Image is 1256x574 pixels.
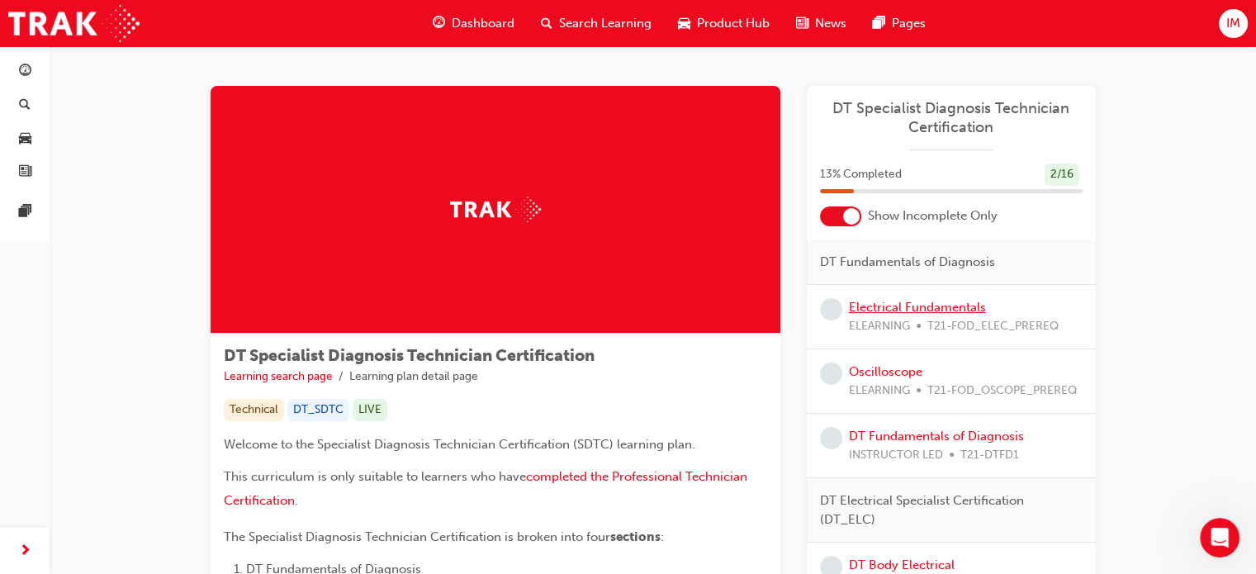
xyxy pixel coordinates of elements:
span: News [815,14,846,33]
span: The Specialist Diagnosis Technician Certification is broken into four [224,529,610,544]
span: pages-icon [19,205,31,220]
span: car-icon [678,13,690,34]
span: . [295,493,298,508]
a: DT Fundamentals of Diagnosis [849,429,1024,444]
span: learningRecordVerb_NONE-icon [820,427,842,449]
span: news-icon [796,13,808,34]
iframe: Intercom live chat [1200,518,1239,557]
span: DT Specialist Diagnosis Technician Certification [224,346,595,365]
a: Learning search page [224,369,333,383]
img: Trak [8,5,140,42]
span: Search Learning [559,14,652,33]
a: Electrical Fundamentals [849,300,986,315]
span: : [661,529,664,544]
span: news-icon [19,165,31,180]
div: 2 / 16 [1045,164,1079,186]
span: next-icon [19,541,31,562]
span: guage-icon [19,64,31,79]
span: DT Electrical Specialist Certification (DT_ELC) [820,491,1069,529]
a: car-iconProduct Hub [665,7,783,40]
span: T21-DTFD1 [960,446,1019,465]
button: IM [1219,9,1248,38]
span: learningRecordVerb_NONE-icon [820,298,842,320]
span: Welcome to the Specialist Diagnosis Technician Certification (SDTC) learning plan. [224,437,695,452]
span: pages-icon [873,13,885,34]
span: IM [1226,14,1240,33]
a: DT Body Electrical [849,557,955,572]
span: sections [610,529,661,544]
span: T21-FOD_ELEC_PREREQ [927,317,1059,336]
span: ELEARNING [849,317,910,336]
div: LIVE [353,399,387,421]
span: guage-icon [433,13,445,34]
span: This curriculum is only suitable to learners who have [224,469,526,484]
span: Product Hub [697,14,770,33]
a: DT Specialist Diagnosis Technician Certification [820,99,1083,136]
span: Show Incomplete Only [868,206,998,225]
span: ELEARNING [849,382,910,401]
div: Technical [224,399,284,421]
li: Learning plan detail page [349,368,478,387]
span: T21-FOD_OSCOPE_PREREQ [927,382,1077,401]
a: news-iconNews [783,7,860,40]
span: INSTRUCTOR LED [849,446,943,465]
span: search-icon [541,13,552,34]
div: DT_SDTC [287,399,349,421]
span: Dashboard [452,14,514,33]
span: Pages [892,14,926,33]
a: completed the Professional Technician Certification [224,469,751,508]
a: Oscilloscope [849,364,922,379]
span: learningRecordVerb_NONE-icon [820,363,842,385]
a: search-iconSearch Learning [528,7,665,40]
img: Trak [450,197,541,222]
span: 13 % Completed [820,165,902,184]
span: car-icon [19,131,31,146]
a: pages-iconPages [860,7,939,40]
span: search-icon [19,98,31,113]
span: DT Fundamentals of Diagnosis [820,253,995,272]
a: guage-iconDashboard [419,7,528,40]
